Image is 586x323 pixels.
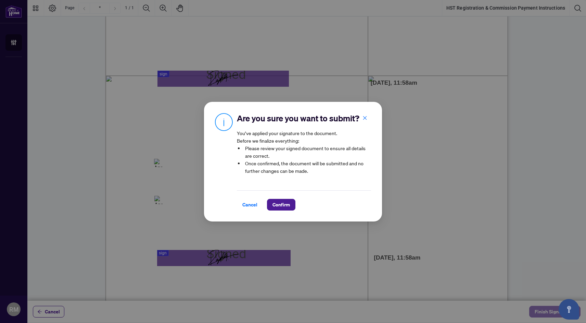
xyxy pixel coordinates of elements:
img: Info Icon [215,113,233,131]
li: Please review your signed document to ensure all details are correct. [244,144,371,159]
article: You’ve applied your signature to the document. Before we finalize everything: [237,129,371,179]
span: Cancel [242,199,257,210]
button: Cancel [237,199,263,211]
button: Open asap [559,299,579,320]
h2: Are you sure you want to submit? [237,113,371,124]
button: Confirm [267,199,295,211]
span: Confirm [272,199,290,210]
span: close [362,115,367,120]
li: Once confirmed, the document will be submitted and no further changes can be made. [244,159,371,175]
